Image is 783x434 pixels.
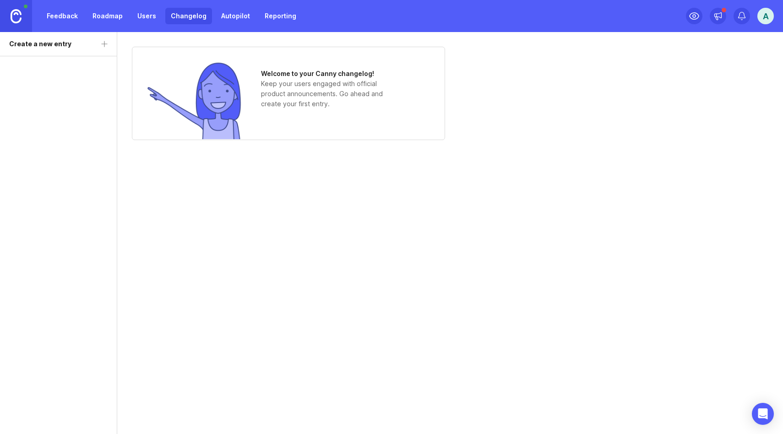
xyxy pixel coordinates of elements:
h1: Welcome to your Canny changelog! [261,69,398,79]
p: Keep your users engaged with official product announcements. Go ahead and create your first entry. [261,79,398,109]
a: Feedback [41,8,83,24]
div: Create a new entry [9,39,71,49]
img: no entries [147,61,243,139]
a: Users [132,8,162,24]
button: A [757,8,774,24]
div: Open Intercom Messenger [752,403,774,425]
a: Reporting [259,8,302,24]
img: Canny Home [11,9,22,23]
a: Autopilot [216,8,256,24]
a: Roadmap [87,8,128,24]
a: Changelog [165,8,212,24]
